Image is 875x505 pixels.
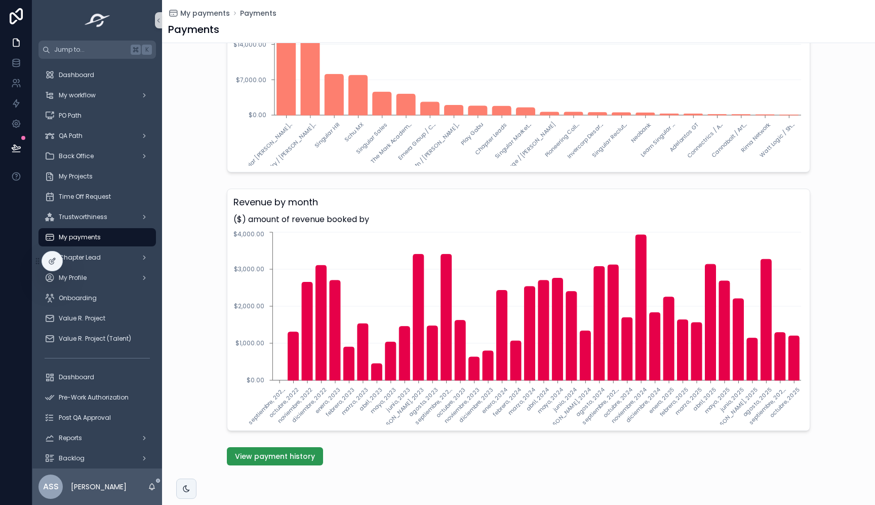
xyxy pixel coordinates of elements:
span: My Projects [59,172,93,181]
h1: Payments [168,22,219,37]
text: octubre, 2022 [267,386,301,419]
text: septiembre, 202... [246,386,287,426]
text: diciembre, 2022 [290,386,329,424]
text: Singular Sales [354,121,389,156]
span: Pre-Work Authorization [59,393,129,402]
text: marzo, 2024 [506,385,538,417]
a: My payments [38,228,156,246]
text: [PERSON_NAME], 2025 [709,386,760,437]
text: enero, 2023 [313,386,342,415]
text: febrero, 2023 [324,386,356,418]
a: Onboarding [38,289,156,307]
span: My payments [180,8,230,18]
span: PO Path [59,112,82,120]
a: Payments [240,8,276,18]
a: Reports [38,429,156,447]
a: Chapter Lead [38,248,156,267]
span: K [143,46,151,54]
text: Singular [PERSON_NAME]... [235,121,294,179]
span: Reports [59,434,82,442]
text: Forge / [PERSON_NAME] [503,121,557,174]
span: Trustworthiness [59,213,107,221]
a: QA Path [38,127,156,145]
a: Pre-Work Authorization [38,388,156,407]
text: Schu MX [342,121,365,143]
text: noviembre, 2022 [275,386,314,425]
span: My workflow [59,91,96,99]
a: Dashboard [38,66,156,84]
text: Watt Logic / Sh... [758,121,797,159]
div: scrollable content [32,59,162,468]
a: My workflow [38,86,156,104]
a: PO Path [38,106,156,125]
text: mayo, 2025 [702,386,732,415]
tspan: $3,000.00 [234,265,264,273]
tspan: $1,000.00 [235,339,264,347]
a: My Profile [38,269,156,287]
text: Connectrics / A... [686,121,725,160]
span: Back Office [59,152,94,160]
text: junio, 2025 [718,386,745,414]
h3: Revenue by month [233,195,804,209]
tspan: $4,000.00 [233,230,264,238]
text: [PERSON_NAME], 2023 [375,386,426,437]
span: Dashboard [59,71,94,79]
text: Adelantos GT [667,120,701,154]
span: ($) amount of revenue booked by [233,213,804,226]
text: agosto, 2025 [741,386,773,418]
span: ASS [43,481,59,493]
a: Back Office [38,147,156,165]
a: Post QA Approval [38,409,156,427]
span: Post QA Approval [59,414,111,422]
text: Cannabolt / Art... [710,121,748,159]
text: Learn Singular ... [639,121,677,159]
text: The Mark Academ... [369,121,413,165]
span: Jump to... [54,46,127,54]
span: Backlog [59,454,85,462]
a: Time Off Request [38,188,156,206]
text: Staplcotn / [PERSON_NAME]... [397,121,461,185]
p: [PERSON_NAME] [71,482,127,492]
text: marzo, 2023 [339,386,370,417]
span: Dashboard [59,373,94,381]
text: octubre, 2024 [601,385,634,419]
text: enero, 2025 [647,386,676,415]
div: chart [233,230,804,424]
text: Rima Network [739,121,772,154]
text: diciembre, 2023 [457,386,496,424]
a: Backlog [38,449,156,467]
text: noviembre, 2023 [443,386,482,425]
text: junio, 2024 [551,385,579,414]
text: septiembre, 202... [580,386,620,426]
a: My Projects [38,167,156,186]
text: Singular Reclut... [590,121,629,159]
a: My payments [168,8,230,18]
text: enero, 2024 [480,385,510,415]
text: septiembre, 202... [747,386,787,426]
text: mayo, 2023 [369,386,398,415]
text: octubre, 2023 [434,386,468,419]
span: My Profile [59,274,87,282]
button: View payment history [227,447,323,465]
text: abril, 2024 [524,385,551,413]
text: abril, 2023 [357,386,384,413]
text: octubre, 2025 [768,386,802,419]
text: febrero, 2024 [491,385,523,418]
text: septiembre, 202... [413,386,454,426]
text: marzo, 2025 [673,386,704,417]
span: Chapter Lead [59,254,101,262]
text: Emera Group / C... [396,121,437,162]
text: mayo, 2024 [536,385,566,415]
text: agosto, 2024 [574,385,607,418]
text: Singular HR [312,121,341,150]
text: Invercorp Desar... [566,121,605,160]
a: Trustworthiness [38,208,156,226]
tspan: $14,000.00 [233,40,266,49]
span: View payment history [235,451,315,461]
span: QA Path [59,132,83,140]
span: Value R. Project (Talent) [59,335,131,343]
text: junio, 2023 [384,386,412,414]
text: Neobank [629,121,653,145]
text: Pioneering Coll... [543,121,581,159]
